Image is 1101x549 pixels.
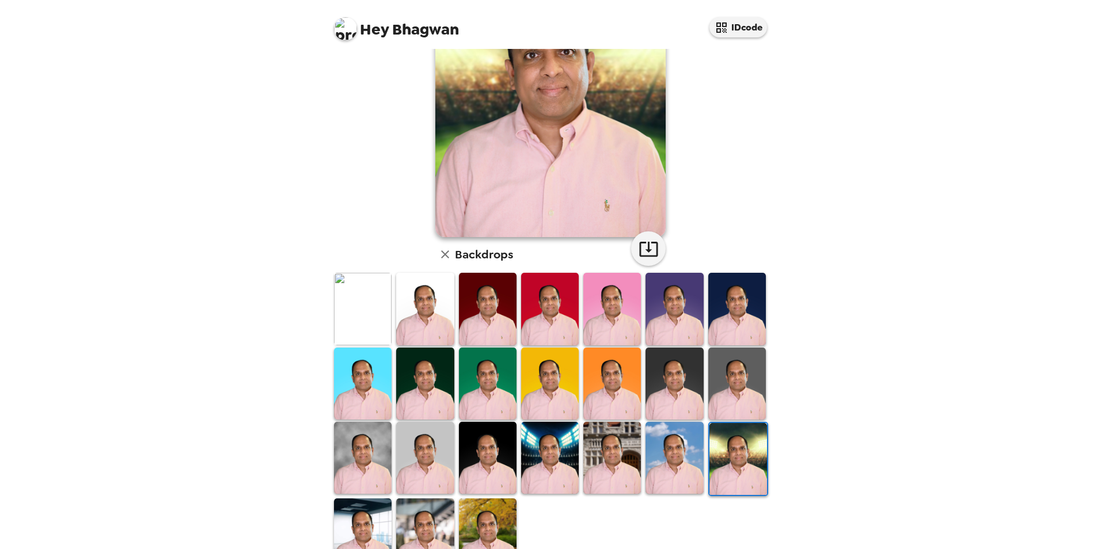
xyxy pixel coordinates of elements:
span: Hey [360,19,389,40]
img: Original [334,273,392,345]
span: Bhagwan [334,12,459,37]
button: IDcode [709,17,767,37]
img: profile pic [334,17,357,40]
h6: Backdrops [455,245,513,264]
